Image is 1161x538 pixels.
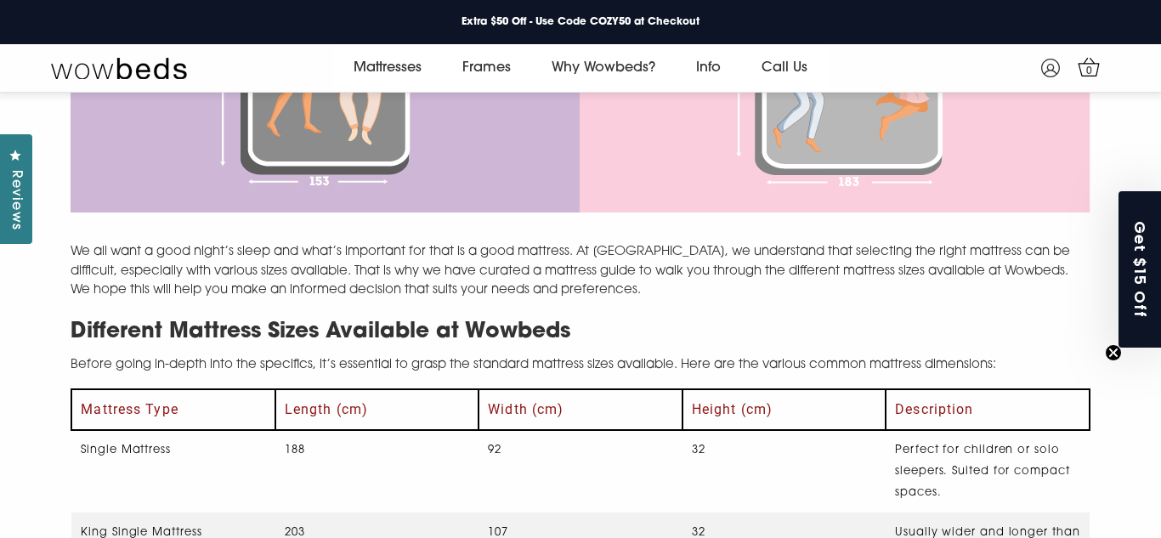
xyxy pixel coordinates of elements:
[682,430,886,513] td: 32
[51,56,187,80] img: Wow Beds Logo
[479,389,682,429] th: Width (cm)
[71,389,275,429] th: Mattress Type
[1105,344,1122,361] button: Close teaser
[275,389,479,429] th: Length (cm)
[71,356,1090,376] p: Before going in-depth into the specifics, it’s essential to grasp the standard mattress sizes ava...
[71,243,1090,301] p: We all want a good night’s sleep and what’s important for that is a good mattress. At [GEOGRAPHIC...
[1130,220,1152,318] span: Get $15 Off
[886,430,1090,513] td: Perfect for children or solo sleepers. Suited for compact spaces.
[682,389,886,429] th: Height (cm)
[886,389,1090,429] th: Description
[275,430,479,513] td: 188
[71,430,275,513] td: Single Mattress
[479,430,682,513] td: 92
[448,11,713,33] a: Extra $50 Off - Use Code COZY50 at Checkout
[1119,191,1161,348] div: Get $15 OffClose teaser
[333,44,442,92] a: Mattresses
[71,314,1090,349] h2: Different Mattress Sizes Available at Wowbeds
[531,44,676,92] a: Why Wowbeds?
[676,44,741,92] a: Info
[1074,52,1104,82] a: 0
[741,44,828,92] a: Call Us
[1081,63,1098,80] span: 0
[442,44,531,92] a: Frames
[4,170,26,230] span: Reviews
